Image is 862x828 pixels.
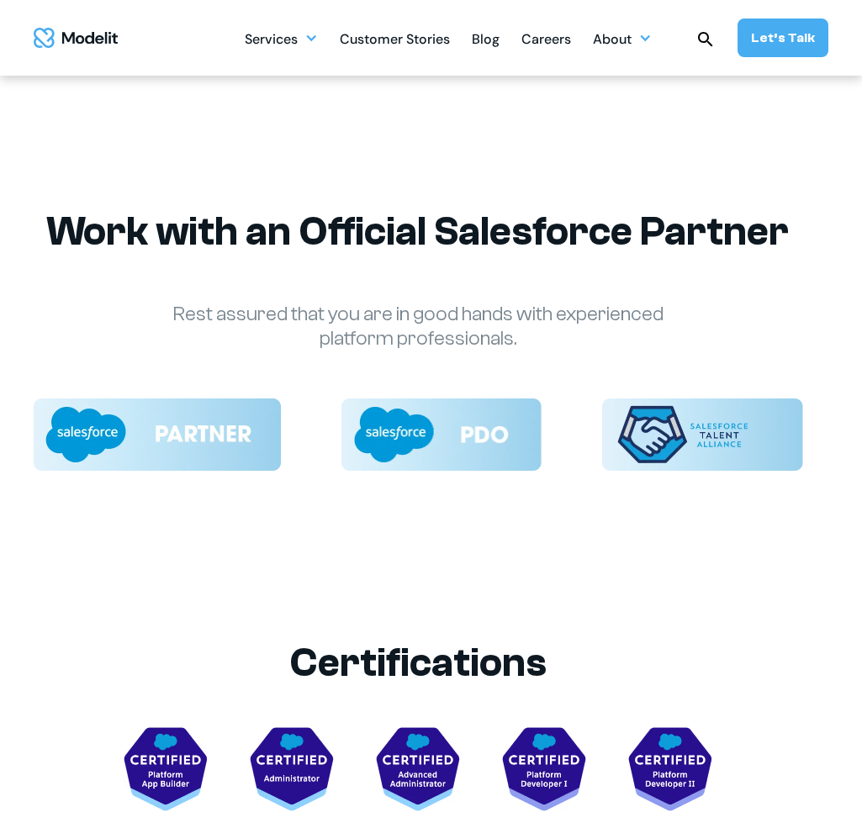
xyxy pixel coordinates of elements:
[340,22,450,55] a: Customer Stories
[521,24,571,57] div: Careers
[340,24,450,57] div: Customer Stories
[140,303,695,351] p: Rest assured that you are in good hands with experienced platform professionals.
[521,22,571,55] a: Careers
[245,24,298,57] div: Services
[593,22,652,55] div: About
[472,24,500,57] div: Blog
[738,18,828,57] a: Let’s Talk
[20,208,815,256] h2: Work with an Official Salesforce Partner
[20,639,815,687] h2: Certifications
[245,22,318,55] div: Services
[751,29,815,47] div: Let’s Talk
[593,24,632,57] div: About
[34,28,118,49] img: modelit logo
[34,28,118,49] a: home
[472,22,500,55] a: Blog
